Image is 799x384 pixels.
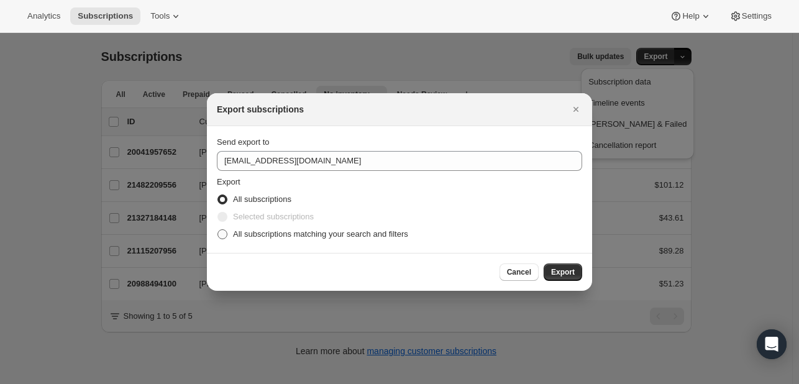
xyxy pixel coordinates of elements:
button: Help [662,7,719,25]
button: Subscriptions [70,7,140,25]
button: Analytics [20,7,68,25]
span: Export [551,267,575,277]
span: Help [682,11,699,21]
span: All subscriptions matching your search and filters [233,229,408,239]
span: Tools [150,11,170,21]
div: Open Intercom Messenger [757,329,787,359]
span: Analytics [27,11,60,21]
button: Settings [722,7,779,25]
span: Send export to [217,137,270,147]
span: Settings [742,11,772,21]
h2: Export subscriptions [217,103,304,116]
button: Export [544,263,582,281]
span: Export [217,177,240,186]
button: Cancel [500,263,539,281]
span: Selected subscriptions [233,212,314,221]
span: All subscriptions [233,194,291,204]
button: Close [567,101,585,118]
span: Subscriptions [78,11,133,21]
span: Cancel [507,267,531,277]
button: Tools [143,7,189,25]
